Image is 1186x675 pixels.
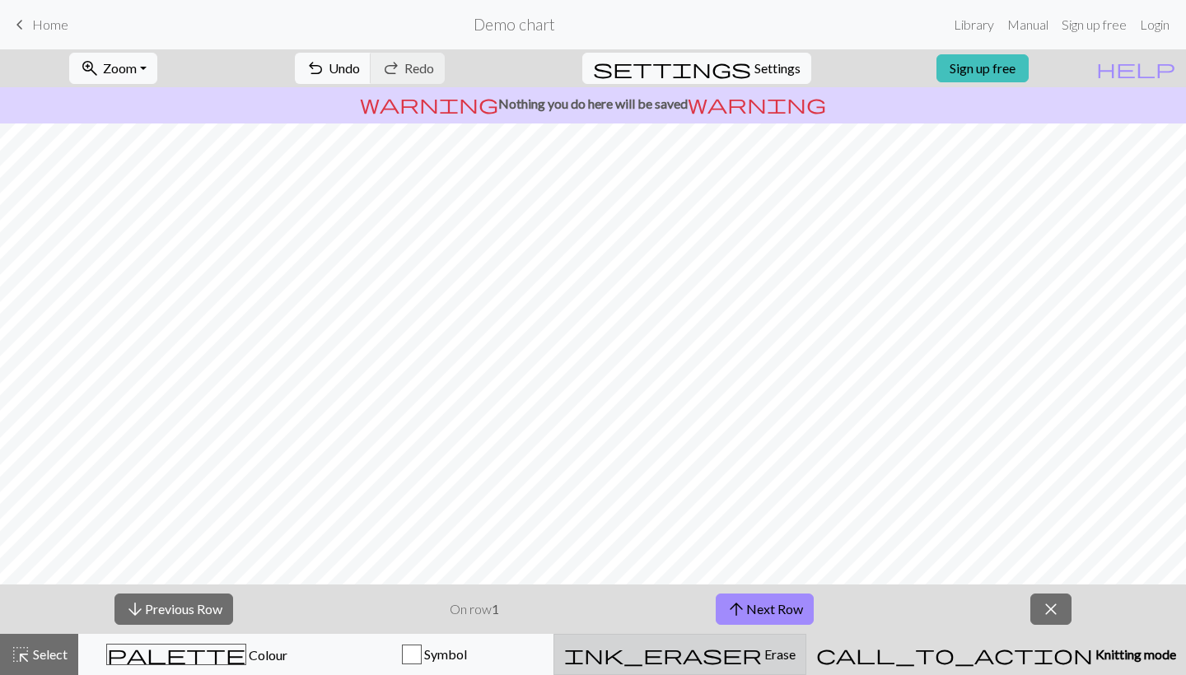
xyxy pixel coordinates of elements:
span: ink_eraser [564,643,762,666]
span: Knitting mode [1093,646,1176,662]
a: Home [10,11,68,39]
button: Knitting mode [806,634,1186,675]
span: undo [306,57,325,80]
button: Erase [553,634,806,675]
span: keyboard_arrow_left [10,13,30,36]
span: Settings [754,58,801,78]
button: Next Row [716,594,814,625]
span: arrow_upward [726,598,746,621]
span: zoom_in [80,57,100,80]
span: arrow_downward [125,598,145,621]
span: call_to_action [816,643,1093,666]
strong: 1 [492,601,499,617]
a: Sign up free [1055,8,1133,41]
button: Undo [295,53,371,84]
a: Library [947,8,1001,41]
h2: Demo chart [474,15,555,34]
span: Colour [246,647,287,663]
a: Manual [1001,8,1055,41]
span: Zoom [103,60,137,76]
span: Select [30,646,68,662]
a: Login [1133,8,1176,41]
span: Undo [329,60,360,76]
button: SettingsSettings [582,53,811,84]
i: Settings [593,58,751,78]
p: Nothing you do here will be saved [7,94,1179,114]
span: highlight_alt [11,643,30,666]
button: Symbol [316,634,554,675]
span: warning [360,92,498,115]
span: close [1041,598,1061,621]
button: Previous Row [114,594,233,625]
span: warning [688,92,826,115]
a: Sign up free [936,54,1029,82]
button: Colour [78,634,316,675]
span: Symbol [422,646,467,662]
span: help [1096,57,1175,80]
span: palette [107,643,245,666]
button: Zoom [69,53,157,84]
p: On row [450,599,499,619]
span: settings [593,57,751,80]
span: Home [32,16,68,32]
span: Erase [762,646,796,662]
